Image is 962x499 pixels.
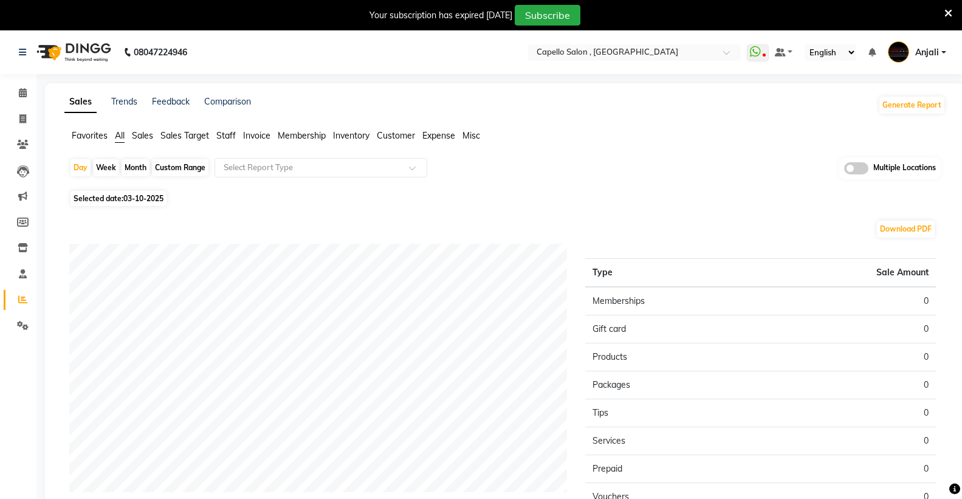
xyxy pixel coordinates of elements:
td: Tips [585,399,760,427]
td: Products [585,343,760,371]
button: Subscribe [515,5,580,26]
button: Generate Report [879,97,944,114]
span: Staff [216,130,236,141]
a: Comparison [204,96,251,107]
td: Prepaid [585,455,760,483]
span: Anjali [915,46,939,59]
td: Memberships [585,287,760,315]
div: Month [122,159,149,176]
a: Trends [111,96,137,107]
td: Services [585,427,760,455]
span: Favorites [72,130,108,141]
td: 0 [761,287,936,315]
a: Sales [64,91,97,113]
td: 0 [761,399,936,427]
span: Sales [132,130,153,141]
td: 0 [761,315,936,343]
span: Selected date: [70,191,167,206]
img: Anjali [888,41,909,63]
span: Inventory [333,130,369,141]
button: Download PDF [877,221,935,238]
div: Week [93,159,119,176]
th: Type [585,258,760,287]
span: Misc [462,130,480,141]
span: Expense [422,130,455,141]
span: Customer [377,130,415,141]
th: Sale Amount [761,258,936,287]
div: Day [70,159,91,176]
img: logo [31,35,114,69]
td: 0 [761,427,936,455]
span: Multiple Locations [873,162,936,174]
td: 0 [761,343,936,371]
span: All [115,130,125,141]
b: 08047224946 [134,35,187,69]
td: 0 [761,371,936,399]
span: Membership [278,130,326,141]
div: Custom Range [152,159,208,176]
span: Invoice [243,130,270,141]
span: 03-10-2025 [123,194,163,203]
td: Gift card [585,315,760,343]
div: Your subscription has expired [DATE] [369,9,512,22]
td: Packages [585,371,760,399]
td: 0 [761,455,936,483]
a: Feedback [152,96,190,107]
span: Sales Target [160,130,209,141]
